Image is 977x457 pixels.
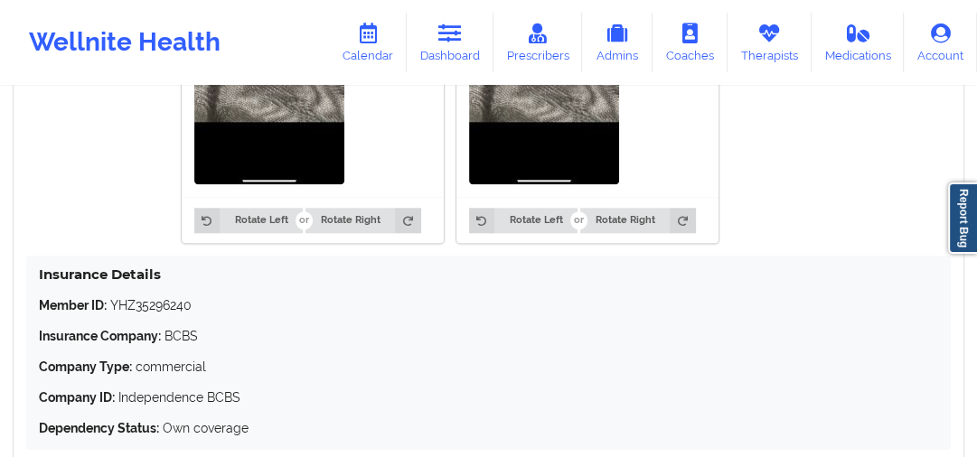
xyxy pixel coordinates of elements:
button: Rotate Right [305,208,420,233]
strong: Dependency Status: [39,421,159,435]
p: BCBS [39,327,938,345]
strong: Company Type: [39,359,132,374]
a: Coaches [653,13,728,72]
p: Own coverage [39,419,938,437]
a: Admins [582,13,653,72]
button: Rotate Left [469,208,578,233]
a: Prescribers [493,13,583,72]
strong: Insurance Company: [39,329,161,343]
strong: Member ID: [39,298,107,312]
button: Rotate Left [194,208,303,233]
p: YHZ35296240 [39,296,938,314]
a: Medications [812,13,905,72]
a: Account [904,13,977,72]
a: Therapists [728,13,812,72]
a: Dashboard [407,13,493,72]
p: commercial [39,358,938,376]
h4: Insurance Details [39,266,938,283]
strong: Company ID: [39,390,115,405]
a: Calendar [329,13,407,72]
a: Report Bug [948,182,977,254]
button: Rotate Right [580,208,695,233]
p: Independence BCBS [39,388,938,406]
